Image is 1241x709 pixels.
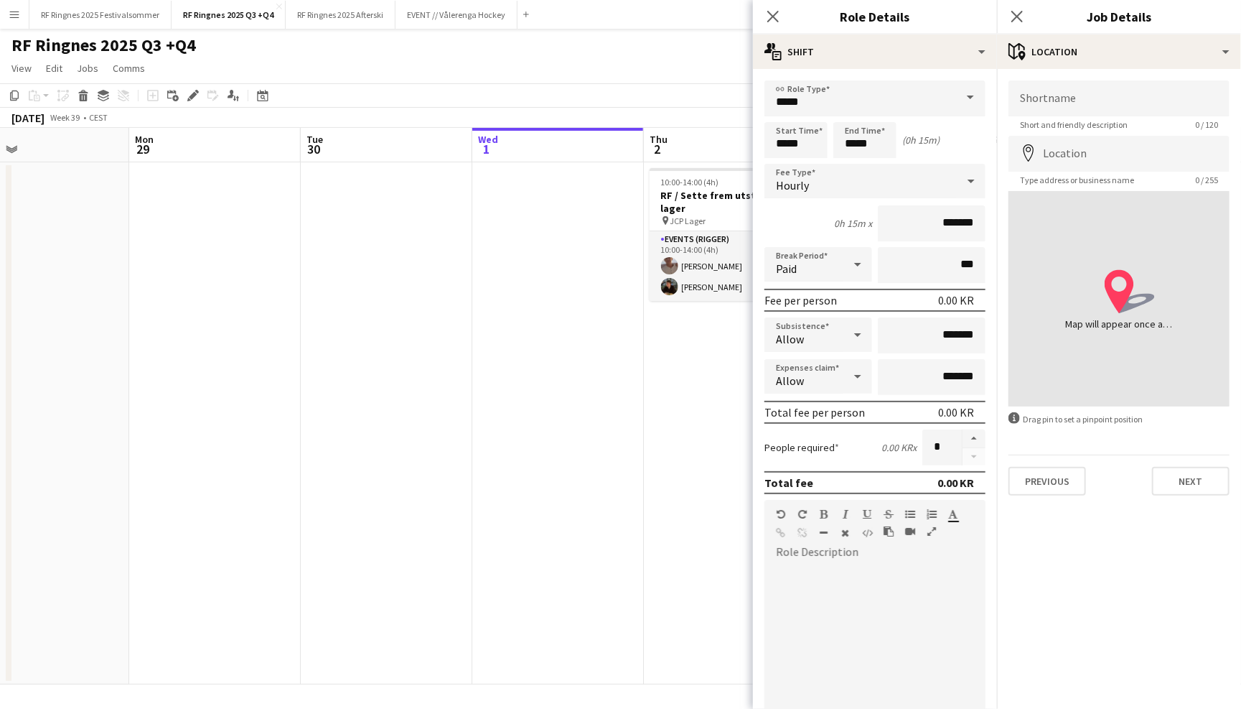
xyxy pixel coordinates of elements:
span: Mon [135,133,154,146]
div: 0.00 KR x [881,441,917,454]
span: Thu [650,133,668,146]
button: RF Ringnes 2025 Q3 +Q4 [172,1,286,29]
button: Undo [776,509,786,520]
div: Total fee [764,476,813,490]
div: Shift [753,34,997,69]
div: Location [997,34,1241,69]
div: 0h 15m x [834,217,872,230]
button: Paste as plain text [884,526,894,537]
div: Drag pin to set a pinpoint position [1008,412,1230,426]
span: View [11,62,32,75]
span: 10:00-14:00 (4h) [661,177,719,187]
span: Allow [776,332,804,346]
span: 0 / 120 [1184,119,1230,130]
span: Jobs [77,62,98,75]
span: 2 [647,141,668,157]
button: RF Ringnes 2025 Afterski [286,1,395,29]
button: Underline [862,509,872,520]
div: Fee per person [764,293,837,307]
span: 0 / 255 [1184,175,1230,185]
button: Previous [1008,467,1086,496]
button: Ordered List [927,509,937,520]
app-card-role: Events (Rigger)2/210:00-14:00 (4h)[PERSON_NAME][PERSON_NAME] [650,231,810,301]
span: Short and friendly description [1008,119,1139,130]
h3: Job Details [997,7,1241,26]
button: Text Color [948,509,958,520]
a: Jobs [71,59,104,78]
span: Tue [306,133,323,146]
div: Total fee per person [764,405,865,420]
div: (0h 15m) [902,134,940,147]
app-job-card: 10:00-14:00 (4h)2/2RF / Sette frem utstyr på lager JCP Lager1 RoleEvents (Rigger)2/210:00-14:00 (... [650,168,810,301]
h1: RF Ringnes 2025 Q3 +Q4 [11,34,196,56]
span: Week 39 [47,112,83,123]
span: 29 [133,141,154,157]
span: 1 [476,141,498,157]
span: Type address or business name [1008,175,1146,185]
button: Fullscreen [927,526,937,537]
div: 0.00 KR [937,476,974,490]
button: Next [1152,467,1230,496]
button: Unordered List [905,509,915,520]
button: Horizontal Line [819,527,829,539]
button: Italic [840,509,851,520]
span: Edit [46,62,62,75]
a: Edit [40,59,68,78]
span: Allow [776,374,804,388]
button: Clear Formatting [840,527,851,539]
button: Strikethrough [884,509,894,520]
button: Increase [963,430,985,448]
button: Insert video [905,526,915,537]
h3: RF / Sette frem utstyr på lager [650,189,810,215]
div: CEST [89,112,108,123]
button: EVENT // Vålerenga Hockey [395,1,518,29]
span: 30 [304,141,323,157]
span: Hourly [776,178,809,193]
span: Comms [113,62,145,75]
button: Bold [819,509,829,520]
button: HTML Code [862,527,872,539]
button: Redo [797,509,807,520]
span: JCP Lager [670,216,706,226]
div: [DATE] [11,111,45,125]
a: Comms [107,59,151,78]
a: View [6,59,37,78]
h3: Role Details [753,7,997,26]
label: People required [764,441,839,454]
button: RF Ringnes 2025 Festivalsommer [29,1,172,29]
span: Paid [776,261,797,276]
span: Wed [478,133,498,146]
div: Map will appear once address has been added [1065,317,1173,331]
div: 0.00 KR [938,405,974,420]
div: 0.00 KR [938,293,974,307]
